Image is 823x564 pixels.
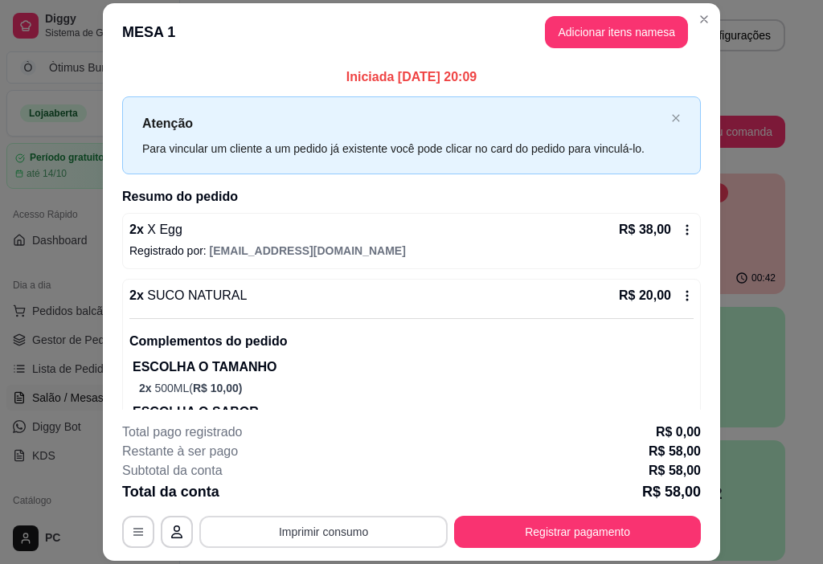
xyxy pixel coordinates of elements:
[545,16,688,48] button: Adicionar itens namesa
[122,480,219,503] p: Total da conta
[142,140,665,157] div: Para vincular um cliente a um pedido já existente você pode clicar no card do pedido para vinculá...
[142,113,665,133] p: Atenção
[671,113,681,124] button: close
[691,6,717,32] button: Close
[129,286,247,305] p: 2 x
[642,480,701,503] p: R$ 58,00
[129,332,694,351] p: Complementos do pedido
[122,67,701,87] p: Iniciada [DATE] 20:09
[103,3,720,61] header: MESA 1
[122,423,242,442] p: Total pago registrado
[619,220,671,239] p: R$ 38,00
[454,516,701,548] button: Registrar pagamento
[129,243,694,259] p: Registrado por:
[122,187,701,206] h2: Resumo do pedido
[139,382,154,394] span: 2 x
[619,286,671,305] p: R$ 20,00
[210,244,406,257] span: [EMAIL_ADDRESS][DOMAIN_NAME]
[129,220,182,239] p: 2 x
[122,461,223,480] p: Subtotal da conta
[122,442,238,461] p: Restante à ser pago
[144,288,248,302] span: SUCO NATURAL
[199,516,448,548] button: Imprimir consumo
[133,358,694,377] p: ESCOLHA O TAMANHO
[656,423,701,442] p: R$ 0,00
[193,382,243,394] span: R$ 10,00 )
[649,442,701,461] p: R$ 58,00
[139,380,694,396] p: 500ML (
[649,461,701,480] p: R$ 58,00
[671,113,681,123] span: close
[144,223,182,236] span: X Egg
[133,403,694,422] p: ESCOLHA O SABOR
